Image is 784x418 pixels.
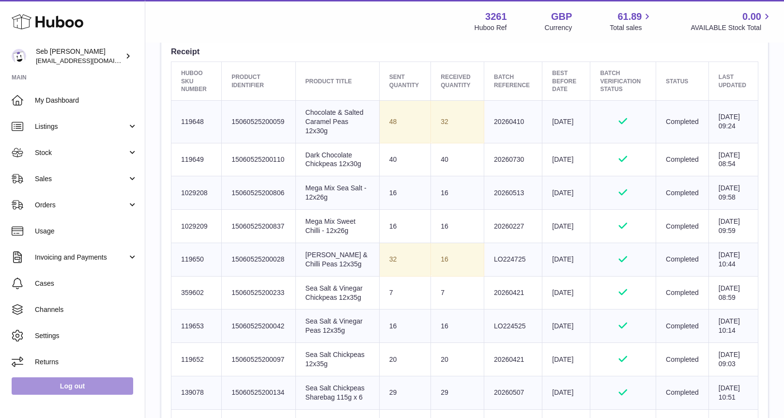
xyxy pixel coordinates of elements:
span: Returns [35,357,138,367]
td: [DATE] [542,343,590,376]
td: [DATE] [542,176,590,210]
td: [DATE] [542,210,590,243]
td: 16 [431,310,484,343]
td: [DATE] 08:54 [708,143,758,176]
td: 15060525200134 [222,376,295,410]
td: Sea Salt & Vinegar Peas 12x35g [295,310,379,343]
th: Batch Verification Status [590,62,656,101]
td: Sea Salt & Vinegar Chickpeas 12x35g [295,276,379,310]
td: [PERSON_NAME] & Chilli Peas 12x35g [295,243,379,276]
td: 119652 [171,343,222,376]
td: 16 [431,176,484,210]
td: 15060525200059 [222,100,295,143]
td: [DATE] 09:24 [708,100,758,143]
td: 15060525200097 [222,343,295,376]
td: 40 [379,143,430,176]
div: Seb [PERSON_NAME] [36,47,123,65]
td: 20 [379,343,430,376]
td: Completed [656,376,709,410]
div: Currency [545,23,572,32]
span: Sales [35,174,127,184]
td: 16 [379,310,430,343]
td: 119649 [171,143,222,176]
td: 15060525200233 [222,276,295,310]
td: 16 [431,210,484,243]
span: Settings [35,331,138,341]
td: 1029208 [171,176,222,210]
td: 20 [431,343,484,376]
td: Sea Salt Chickpeas 12x35g [295,343,379,376]
td: Dark Chocolate Chickpeas 12x30g [295,143,379,176]
td: [DATE] [542,310,590,343]
td: [DATE] 09:59 [708,210,758,243]
td: Mega Mix Sea Salt - 12x26g [295,176,379,210]
td: 15060525200028 [222,243,295,276]
th: Product Identifier [222,62,295,101]
td: [DATE] 10:44 [708,243,758,276]
td: 20260507 [484,376,542,410]
td: Mega Mix Sweet Chilli - 12x26g [295,210,379,243]
td: 48 [379,100,430,143]
td: Chocolate & Salted Caramel Peas 12x30g [295,100,379,143]
td: [DATE] [542,143,590,176]
td: [DATE] [542,100,590,143]
td: 40 [431,143,484,176]
a: Log out [12,377,133,395]
td: 20260421 [484,343,542,376]
td: Sea Salt Chickpeas Sharebag 115g x 6 [295,376,379,410]
td: Completed [656,100,709,143]
th: Last updated [708,62,758,101]
span: My Dashboard [35,96,138,105]
td: 20260421 [484,276,542,310]
td: 16 [379,210,430,243]
td: 32 [431,100,484,143]
th: Sent Quantity [379,62,430,101]
td: Completed [656,143,709,176]
th: Received Quantity [431,62,484,101]
td: Completed [656,310,709,343]
div: Huboo Ref [475,23,507,32]
span: Listings [35,122,127,131]
td: LO224525 [484,310,542,343]
td: [DATE] [542,376,590,410]
span: Total sales [610,23,653,32]
h3: Receipt [171,46,758,57]
td: Completed [656,243,709,276]
span: Usage [35,227,138,236]
td: LO224725 [484,243,542,276]
td: 16 [431,243,484,276]
td: 16 [379,176,430,210]
span: Invoicing and Payments [35,253,127,262]
span: AVAILABLE Stock Total [691,23,772,32]
td: 119648 [171,100,222,143]
span: Channels [35,305,138,314]
td: 20260410 [484,100,542,143]
span: Stock [35,148,127,157]
span: [EMAIL_ADDRESS][DOMAIN_NAME] [36,57,142,64]
span: Cases [35,279,138,288]
td: 119650 [171,243,222,276]
td: 20260227 [484,210,542,243]
strong: GBP [551,10,572,23]
span: 61.89 [617,10,642,23]
td: 29 [379,376,430,410]
td: 15060525200110 [222,143,295,176]
td: 32 [379,243,430,276]
td: [DATE] 10:14 [708,310,758,343]
td: 15060525200042 [222,310,295,343]
td: [DATE] 09:58 [708,176,758,210]
td: 7 [379,276,430,310]
td: [DATE] [542,276,590,310]
td: Completed [656,343,709,376]
td: 139078 [171,376,222,410]
td: Completed [656,210,709,243]
img: ecom@bravefoods.co.uk [12,49,26,63]
th: Product title [295,62,379,101]
a: 61.89 Total sales [610,10,653,32]
td: [DATE] 08:59 [708,276,758,310]
td: 15060525200806 [222,176,295,210]
th: Best Before Date [542,62,590,101]
th: Batch Reference [484,62,542,101]
span: Orders [35,201,127,210]
th: Huboo SKU Number [171,62,222,101]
